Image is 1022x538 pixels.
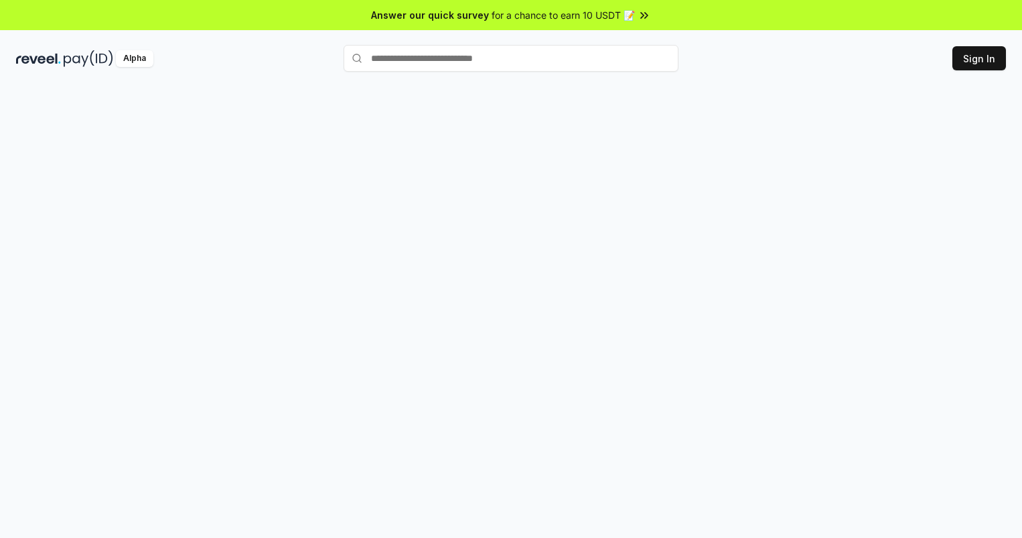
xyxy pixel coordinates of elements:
span: Answer our quick survey [371,8,489,22]
span: for a chance to earn 10 USDT 📝 [492,8,635,22]
button: Sign In [952,46,1006,70]
div: Alpha [116,50,153,67]
img: pay_id [64,50,113,67]
img: reveel_dark [16,50,61,67]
